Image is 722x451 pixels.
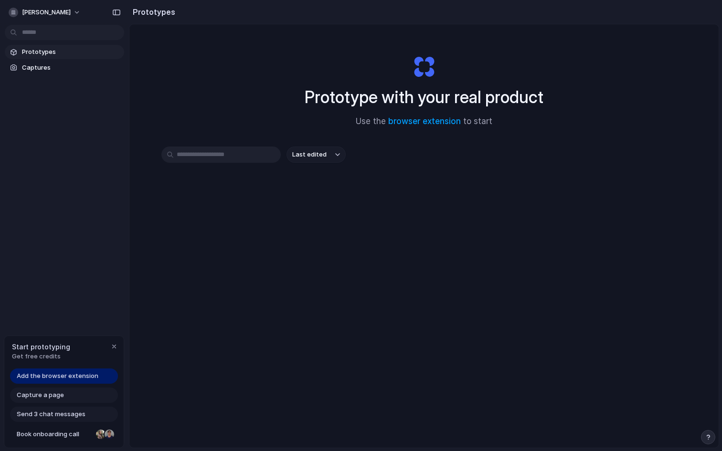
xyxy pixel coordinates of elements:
a: Book onboarding call [10,427,118,442]
span: Book onboarding call [17,430,92,439]
button: [PERSON_NAME] [5,5,85,20]
span: Captures [22,63,120,73]
h1: Prototype with your real product [305,84,543,110]
span: Last edited [292,150,327,159]
span: [PERSON_NAME] [22,8,71,17]
h2: Prototypes [129,6,175,18]
button: Last edited [287,147,346,163]
span: Start prototyping [12,342,70,352]
div: Christian Iacullo [104,429,115,440]
a: Add the browser extension [10,368,118,384]
span: Add the browser extension [17,371,98,381]
div: Nicole Kubica [95,429,106,440]
span: Send 3 chat messages [17,409,85,419]
span: Prototypes [22,47,120,57]
a: Captures [5,61,124,75]
a: browser extension [388,116,461,126]
a: Prototypes [5,45,124,59]
span: Use the to start [356,115,492,128]
span: Capture a page [17,390,64,400]
span: Get free credits [12,352,70,361]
